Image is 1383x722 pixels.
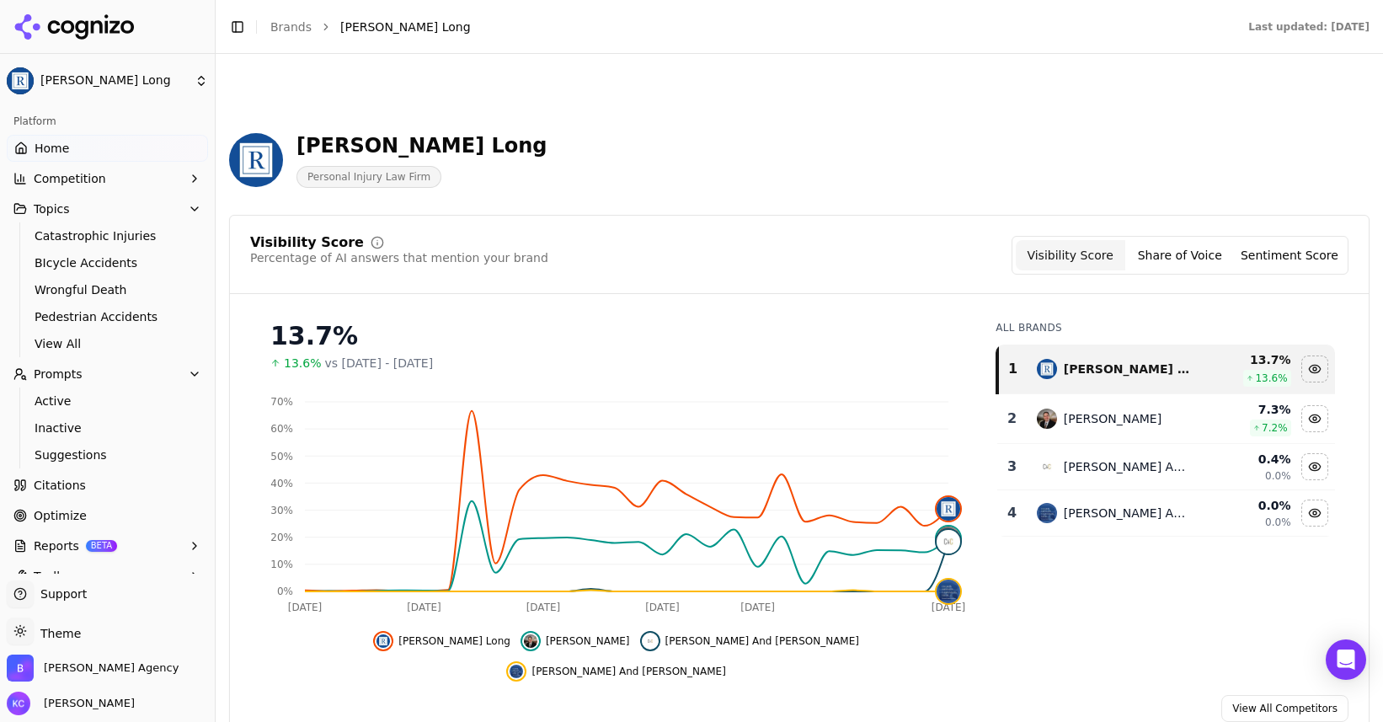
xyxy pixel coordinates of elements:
span: BIcycle Accidents [35,254,181,271]
a: Active [28,389,188,413]
button: Open organization switcher [7,655,179,682]
button: Hide cohen and cohen data [1301,453,1328,480]
span: Catastrophic Injuries [35,227,181,244]
div: [PERSON_NAME] And [PERSON_NAME] [1064,505,1191,521]
span: Reports [34,537,79,554]
div: 4 [1004,503,1020,523]
span: Bob Agency [44,660,179,676]
img: Regan Zambri Long [229,133,283,187]
span: Inactive [35,420,181,436]
div: [PERSON_NAME] Long [296,132,547,159]
a: Brands [270,20,312,34]
div: All Brands [996,321,1335,334]
a: View All [28,332,188,356]
span: Suggestions [35,447,181,463]
span: Pedestrian Accidents [35,308,181,325]
img: chaikin and sherman [937,580,960,603]
span: [PERSON_NAME] Long [398,634,510,648]
div: 0.4 % [1204,451,1291,468]
button: Hide price benowitz data [1301,405,1328,432]
tspan: 20% [270,532,293,543]
span: Prompts [34,366,83,382]
a: Wrongful Death [28,278,188,302]
div: [PERSON_NAME] And [PERSON_NAME] [1064,458,1191,475]
span: [PERSON_NAME] And [PERSON_NAME] [531,665,725,678]
button: Hide price benowitz data [521,631,630,651]
span: 7.2 % [1262,421,1288,435]
img: Bob Agency [7,655,34,682]
img: regan zambri long [1037,359,1057,379]
a: View All Competitors [1221,695,1348,722]
button: Hide cohen and cohen data [640,631,859,651]
img: chaikin and sherman [1037,503,1057,523]
span: [PERSON_NAME] [546,634,630,648]
div: [PERSON_NAME] Long [1064,361,1191,377]
img: regan zambri long [937,497,960,521]
div: 3 [1004,457,1020,477]
tspan: [DATE] [407,602,441,613]
div: Last updated: [DATE] [1248,20,1370,34]
tr: 1regan zambri long[PERSON_NAME] Long13.7%13.6%Hide regan zambri long data [997,345,1335,394]
img: regan zambri long [376,634,390,648]
tspan: 30% [270,505,293,516]
img: chaikin and sherman [510,665,523,678]
div: 13.7 % [1204,351,1291,368]
span: Theme [34,627,81,640]
button: Prompts [7,361,208,388]
div: 13.7% [270,321,962,351]
tspan: 60% [270,423,293,435]
span: Citations [34,477,86,494]
tspan: 10% [270,559,293,570]
a: Optimize [7,502,208,529]
span: Home [35,140,69,157]
a: Suggestions [28,443,188,467]
div: Percentage of AI answers that mention your brand [250,249,548,266]
button: Hide regan zambri long data [373,631,510,651]
span: Support [34,586,87,602]
button: Competition [7,165,208,192]
a: Home [7,135,208,162]
tspan: [DATE] [526,602,561,613]
tr: 2price benowitz[PERSON_NAME]7.3%7.2%Hide price benowitz data [997,394,1335,444]
img: price benowitz [1037,409,1057,429]
button: Visibility Score [1016,240,1125,270]
div: Visibility Score [250,236,364,249]
button: Hide chaikin and sherman data [1301,500,1328,527]
tspan: [DATE] [932,602,966,613]
a: Inactive [28,416,188,440]
img: cohen and cohen [937,530,960,554]
tr: 4chaikin and sherman[PERSON_NAME] And [PERSON_NAME]0.0%0.0%Hide chaikin and sherman data [997,490,1335,537]
button: Open user button [7,692,135,715]
tspan: [DATE] [740,602,775,613]
span: 13.6% [284,355,321,372]
span: Optimize [34,507,87,524]
div: 1 [1006,359,1020,379]
span: [PERSON_NAME] And [PERSON_NAME] [665,634,859,648]
div: Platform [7,108,208,135]
img: cohen and cohen [1037,457,1057,477]
span: [PERSON_NAME] Long [340,19,471,35]
span: Topics [34,201,70,217]
div: Data table [996,345,1335,537]
button: ReportsBETA [7,532,208,559]
div: 0.0 % [1204,497,1291,514]
span: Competition [34,170,106,187]
span: Personal Injury Law Firm [296,166,441,188]
tspan: 50% [270,451,293,463]
img: Kristine Cunningham [7,692,30,715]
div: Open Intercom Messenger [1326,639,1366,680]
span: Active [35,393,181,409]
span: BETA [86,540,117,552]
span: 13.6 % [1255,372,1287,385]
tr: 3cohen and cohen[PERSON_NAME] And [PERSON_NAME]0.4%0.0%Hide cohen and cohen data [997,444,1335,490]
span: 0.0% [1265,516,1291,529]
button: Hide chaikin and sherman data [506,661,725,682]
tspan: [DATE] [645,602,680,613]
tspan: 70% [270,396,293,408]
span: [PERSON_NAME] Long [40,73,188,88]
img: Regan Zambri Long [7,67,34,94]
button: Hide regan zambri long data [1301,356,1328,382]
button: Sentiment Score [1235,240,1344,270]
a: Citations [7,472,208,499]
div: 7.3 % [1204,401,1291,418]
